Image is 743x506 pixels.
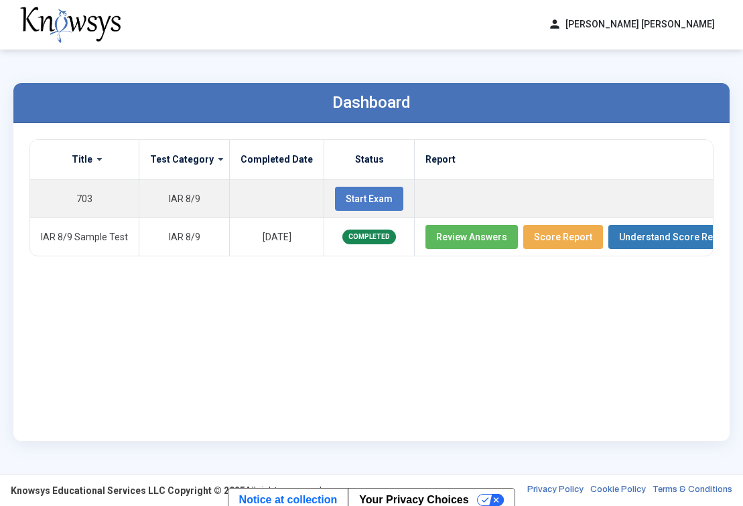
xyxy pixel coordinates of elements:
label: Title [72,153,92,165]
span: Start Exam [346,193,393,204]
label: Completed Date [241,153,313,165]
strong: Knowsys Educational Services LLC Copyright © 2025 [11,485,245,496]
button: Understand Score Report [608,225,742,249]
td: IAR 8/9 [139,179,230,218]
button: Score Report [523,225,603,249]
span: Review Answers [436,232,507,242]
th: Status [324,140,415,180]
td: IAR 8/9 Sample Test [30,218,139,256]
span: Understand Score Report [619,232,731,242]
img: knowsys-logo.png [20,7,121,43]
span: person [548,17,561,31]
span: COMPLETED [342,230,396,244]
span: Score Report [534,232,592,242]
label: Dashboard [332,93,411,112]
a: Cookie Policy [590,484,646,497]
td: 703 [30,179,139,218]
button: person[PERSON_NAME] [PERSON_NAME] [540,13,723,35]
div: All rights reserved. [11,484,324,497]
button: Start Exam [335,187,403,211]
a: Privacy Policy [527,484,584,497]
button: Review Answers [425,225,518,249]
a: Terms & Conditions [653,484,732,497]
td: IAR 8/9 [139,218,230,256]
td: [DATE] [230,218,324,256]
label: Test Category [150,153,214,165]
